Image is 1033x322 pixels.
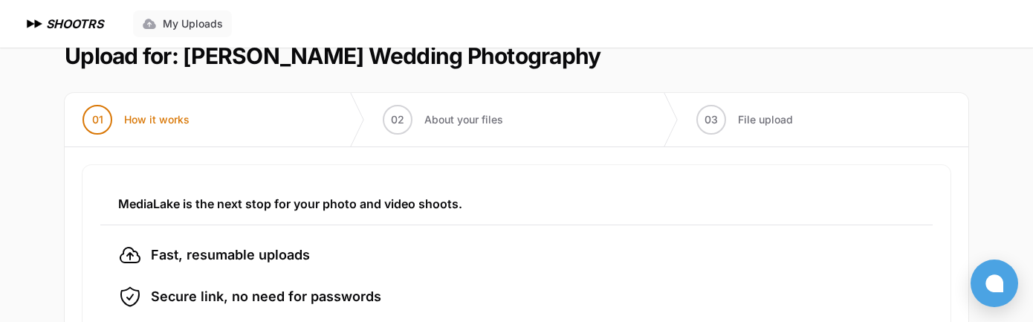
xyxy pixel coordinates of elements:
[971,260,1018,307] button: Open chat window
[679,93,811,146] button: 03 File upload
[65,42,600,69] h1: Upload for: [PERSON_NAME] Wedding Photography
[133,10,232,37] a: My Uploads
[391,112,404,127] span: 02
[124,112,190,127] span: How it works
[46,15,103,33] h1: SHOOTRS
[24,15,103,33] a: SHOOTRS SHOOTRS
[151,245,310,265] span: Fast, resumable uploads
[705,112,718,127] span: 03
[118,195,915,213] h3: MediaLake is the next stop for your photo and video shoots.
[738,112,793,127] span: File upload
[365,93,521,146] button: 02 About your files
[163,16,223,31] span: My Uploads
[424,112,503,127] span: About your files
[92,112,103,127] span: 01
[65,93,207,146] button: 01 How it works
[24,15,46,33] img: SHOOTRS
[151,286,381,307] span: Secure link, no need for passwords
